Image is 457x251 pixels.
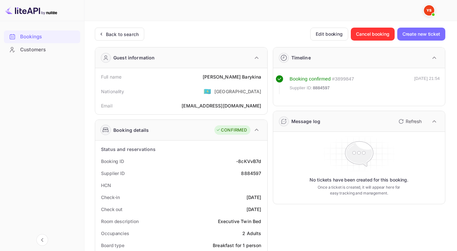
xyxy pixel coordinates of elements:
div: Full name [101,73,121,80]
div: Back to search [106,31,139,38]
span: United States [204,85,211,97]
a: Bookings [4,31,80,43]
span: Supplier ID: [290,85,312,91]
div: Booking confirmed [290,75,331,83]
div: [DATE] [247,206,261,213]
img: LiteAPI logo [5,5,57,16]
div: # 3899847 [332,75,354,83]
p: Refresh [406,118,422,125]
div: 2 Adults [242,230,261,237]
div: Room description [101,218,138,225]
button: Cancel booking [351,28,395,41]
div: Breakfast for 1 person [213,242,261,249]
div: Message log [291,118,321,125]
div: Email [101,102,112,109]
div: Customers [20,46,77,54]
img: Yandex Support [424,5,434,16]
div: Booking ID [101,158,124,165]
div: Guest information [113,54,155,61]
div: CONFIRMED [216,127,247,133]
div: Booking details [113,127,149,133]
div: -8cKVvB7d [236,158,261,165]
div: Bookings [20,33,77,41]
div: Timeline [291,54,311,61]
p: No tickets have been created for this booking. [310,177,408,183]
div: Occupancies [101,230,129,237]
button: Collapse navigation [36,234,48,246]
div: Supplier ID [101,170,125,177]
div: Executive Twin Bed [218,218,261,225]
div: HCN [101,182,111,189]
div: Check out [101,206,122,213]
span: 8884597 [313,85,330,91]
div: Board type [101,242,124,249]
button: Edit booking [310,28,348,41]
a: Customers [4,44,80,56]
button: Create new ticket [397,28,445,41]
div: Check-in [101,194,120,201]
div: Nationality [101,88,124,95]
button: Refresh [395,116,424,127]
div: [GEOGRAPHIC_DATA] [214,88,261,95]
p: Once a ticket is created, it will appear here for easy tracking and management. [313,184,405,196]
div: Status and reservations [101,146,156,153]
div: [DATE] 21:54 [414,75,440,94]
div: [DATE] [247,194,261,201]
div: [PERSON_NAME] Barykina [203,73,261,80]
div: 8884597 [241,170,261,177]
div: [EMAIL_ADDRESS][DOMAIN_NAME] [182,102,261,109]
